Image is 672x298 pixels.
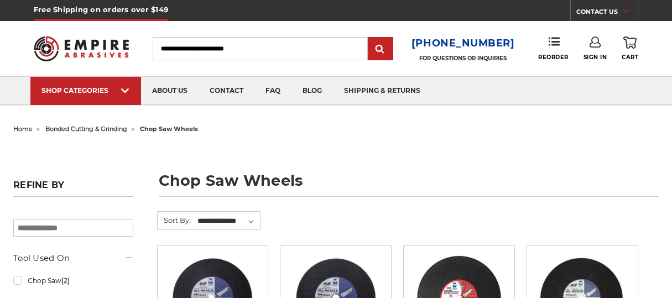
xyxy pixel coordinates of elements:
[158,212,191,228] label: Sort By:
[576,6,638,21] a: CONTACT US
[141,77,199,105] a: about us
[13,125,33,133] a: home
[13,252,133,265] h5: Tool Used On
[199,77,254,105] a: contact
[622,54,638,61] span: Cart
[196,213,260,229] select: Sort By:
[13,271,133,290] a: Chop Saw
[584,54,607,61] span: Sign In
[41,86,130,95] div: SHOP CATEGORIES
[140,125,198,133] span: chop saw wheels
[13,180,133,197] h5: Refine by
[61,276,70,285] span: (2)
[411,35,515,51] a: [PHONE_NUMBER]
[538,54,569,61] span: Reorder
[45,125,127,133] a: bonded cutting & grinding
[538,36,569,60] a: Reorder
[622,36,638,61] a: Cart
[411,55,515,62] p: FOR QUESTIONS OR INQUIRIES
[291,77,333,105] a: blog
[159,173,659,197] h1: chop saw wheels
[34,30,129,67] img: Empire Abrasives
[369,38,392,60] input: Submit
[254,77,291,105] a: faq
[333,77,431,105] a: shipping & returns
